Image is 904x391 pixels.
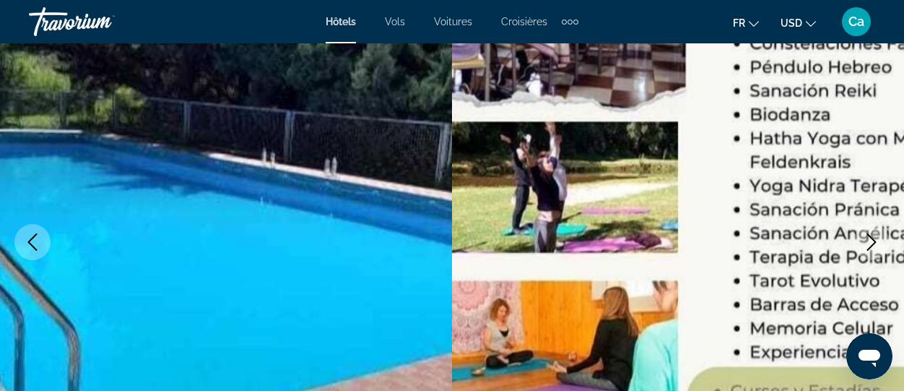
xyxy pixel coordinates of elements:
[853,224,890,260] button: Next image
[838,7,875,37] button: User Menu
[14,224,51,260] button: Previous image
[781,12,816,33] button: Change currency
[562,10,578,33] button: Extra navigation items
[385,16,405,27] a: Vols
[848,14,864,29] span: Ca
[733,12,759,33] button: Change language
[434,16,472,27] a: Voitures
[29,3,173,40] a: Travorium
[501,16,547,27] a: Croisières
[733,17,745,29] span: fr
[781,17,802,29] span: USD
[326,16,356,27] a: Hôtels
[846,333,892,379] iframe: Bouton de lancement de la fenêtre de messagerie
